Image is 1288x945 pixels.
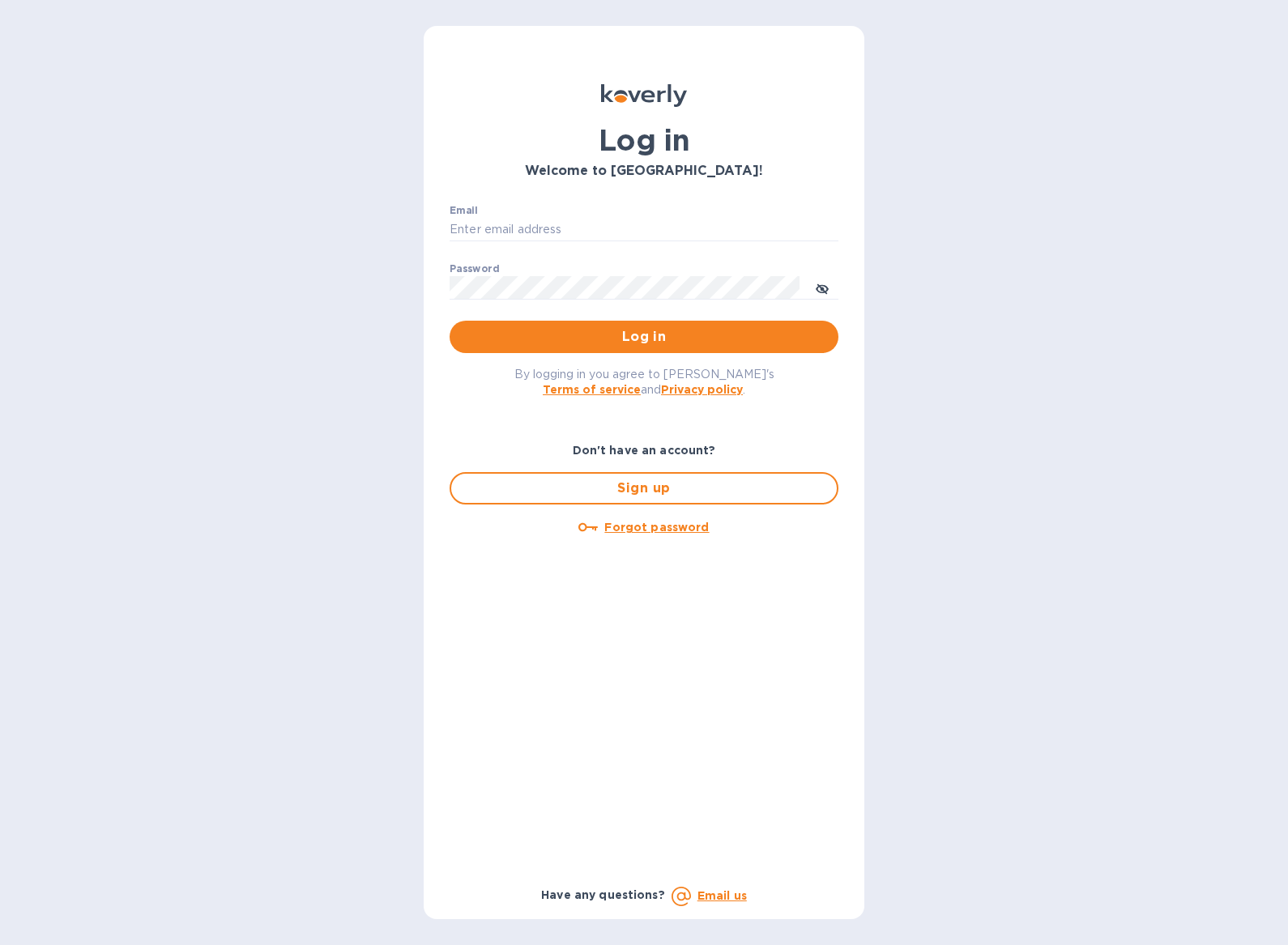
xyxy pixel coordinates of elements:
span: Log in [463,327,825,347]
button: Log in [450,321,838,353]
img: Koverly [601,84,687,107]
button: Sign up [450,472,838,504]
label: Password [450,264,499,274]
label: Email [450,206,478,215]
h3: Welcome to [GEOGRAPHIC_DATA]! [450,164,838,179]
a: Email us [697,889,747,902]
b: Don't have an account? [573,444,716,457]
span: Sign up [464,479,824,498]
a: Privacy policy [661,383,743,396]
u: Forgot password [604,521,709,534]
input: Enter email address [450,218,838,242]
b: Have any questions? [541,888,665,901]
button: toggle password visibility [806,271,838,304]
a: Terms of service [543,383,641,396]
h1: Log in [450,123,838,157]
span: By logging in you agree to [PERSON_NAME]'s and . [514,368,774,396]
